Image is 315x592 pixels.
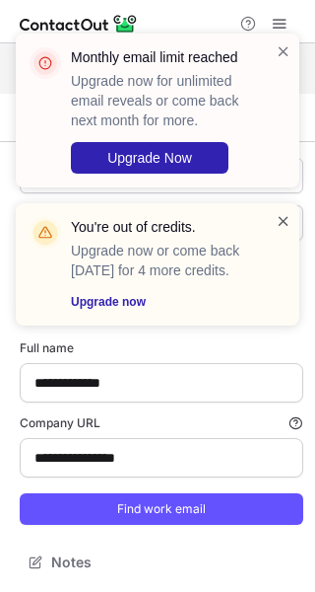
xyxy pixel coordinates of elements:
p: Upgrade now or come back [DATE] for 4 more credits. [71,241,252,280]
label: Company URL [20,414,303,432]
span: Upgrade Now [107,150,192,166]
img: warning [30,217,61,249]
span: Notes [51,554,295,571]
button: Find work email [20,493,303,525]
button: Upgrade Now [71,142,228,174]
img: ContactOut v5.3.10 [20,12,138,36]
a: Upgrade now [71,292,252,312]
img: error [30,47,61,79]
p: Upgrade now for unlimited email reveals or come back next month for more. [71,71,252,130]
header: Monthly email limit reached [71,47,252,67]
header: You're out of credits. [71,217,252,237]
button: Notes [20,549,303,576]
